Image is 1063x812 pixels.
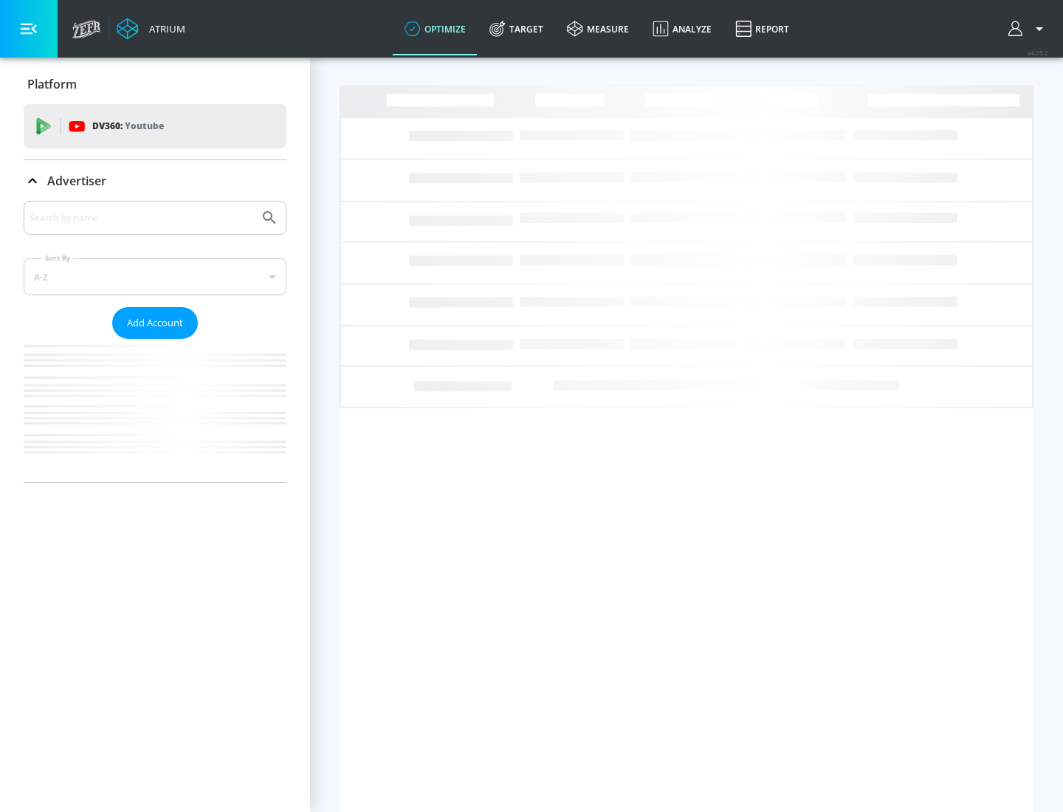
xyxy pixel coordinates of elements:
[127,314,183,331] span: Add Account
[1028,49,1048,57] span: v 4.25.2
[555,2,641,55] a: measure
[24,258,286,295] div: A-Z
[112,307,198,339] button: Add Account
[30,208,253,227] input: Search by name
[723,2,801,55] a: Report
[117,18,185,40] a: Atrium
[393,2,478,55] a: optimize
[47,173,106,189] p: Advertiser
[478,2,555,55] a: Target
[24,201,286,482] div: Advertiser
[92,118,164,134] p: DV360:
[125,118,164,134] p: Youtube
[42,253,74,263] label: Sort By
[27,76,77,92] p: Platform
[24,339,286,482] nav: list of Advertiser
[641,2,723,55] a: Analyze
[24,160,286,202] div: Advertiser
[24,104,286,148] div: DV360: Youtube
[143,22,185,35] div: Atrium
[24,63,286,105] div: Platform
